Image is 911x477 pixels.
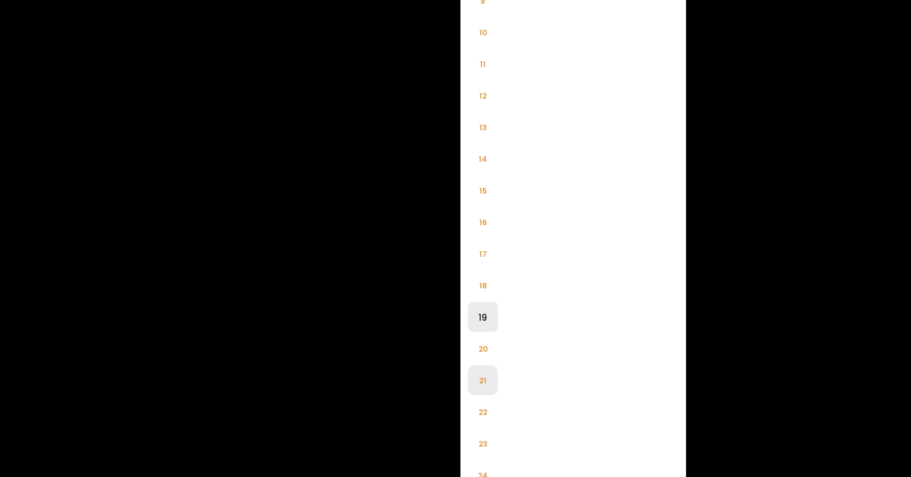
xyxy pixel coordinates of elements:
li: 21 [468,365,498,395]
li: 13 [468,112,498,142]
li: 20 [468,334,498,363]
li: 22 [468,397,498,427]
li: 17 [468,239,498,269]
li: 11 [468,49,498,79]
li: 16 [468,207,498,237]
li: 10 [468,17,498,47]
li: 19 [468,302,498,332]
li: 18 [468,270,498,300]
li: 12 [468,81,498,110]
li: 23 [468,429,498,458]
li: 14 [468,144,498,174]
li: 15 [468,176,498,205]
